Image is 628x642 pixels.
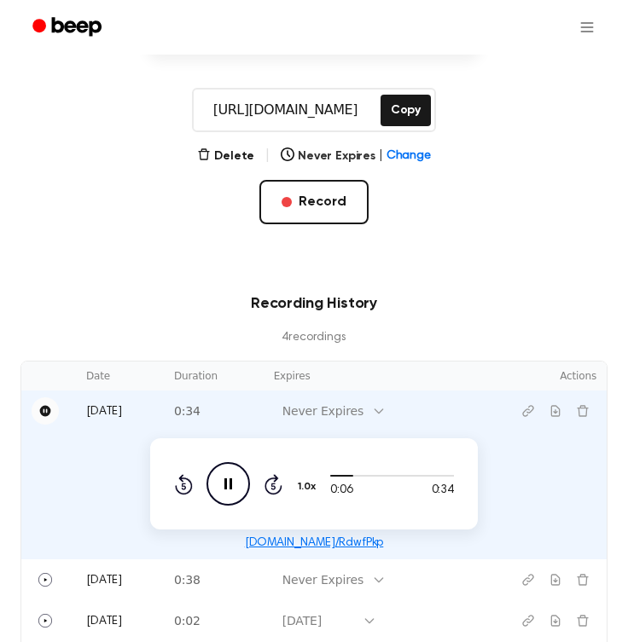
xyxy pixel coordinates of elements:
[20,11,117,44] a: Beep
[282,402,363,420] div: Never Expires
[245,537,384,549] a: [DOMAIN_NAME]/RdwfPkp
[164,390,264,431] td: 0:34
[282,571,363,589] div: Never Expires
[282,612,354,630] div: [DATE]
[32,397,59,425] button: Pause
[569,607,596,634] button: Delete recording
[542,607,569,634] button: Download recording
[164,600,264,641] td: 0:02
[381,95,431,126] button: Copy
[265,146,270,166] span: |
[542,397,569,425] button: Download recording
[470,361,607,390] th: Actions
[86,616,122,628] span: [DATE]
[259,180,368,224] button: Record
[515,607,542,634] button: Copy link
[569,397,596,425] button: Delete recording
[379,147,383,165] span: |
[569,566,596,593] button: Delete recording
[32,607,59,634] button: Play
[86,406,122,418] span: [DATE]
[32,566,59,593] button: Play
[281,147,431,165] button: Never Expires|Change
[48,329,580,347] p: 4 recording s
[197,147,254,165] button: Delete
[330,482,352,500] span: 0:06
[567,7,608,48] button: Open menu
[264,361,470,390] th: Expires
[76,361,164,390] th: Date
[542,566,569,593] button: Download recording
[164,361,264,390] th: Duration
[432,482,454,500] span: 0:34
[515,397,542,425] button: Copy link
[164,559,264,600] td: 0:38
[296,472,322,501] button: 1.0x
[86,575,122,587] span: [DATE]
[515,566,542,593] button: Copy link
[387,147,431,165] span: Change
[48,292,580,315] h3: Recording History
